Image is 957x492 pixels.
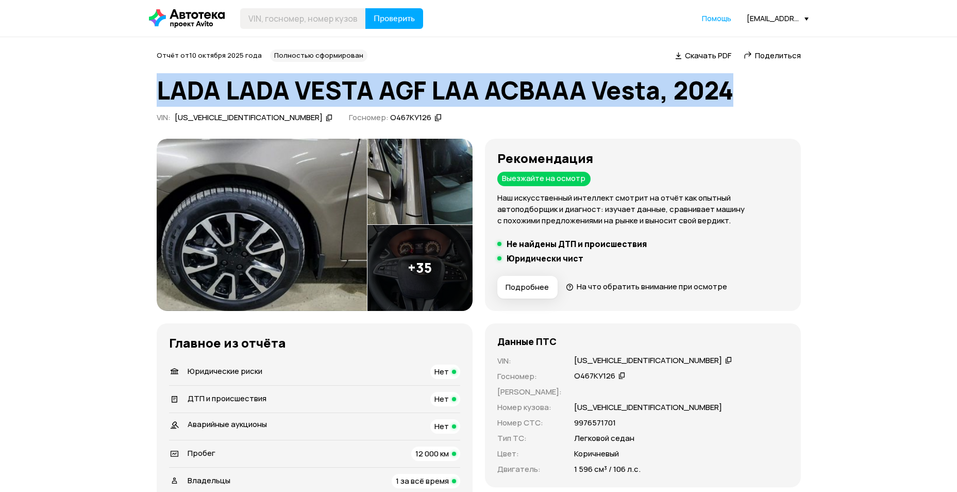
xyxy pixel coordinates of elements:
[434,393,449,404] span: Нет
[188,366,262,376] span: Юридические риски
[497,336,557,347] h4: Данные ПТС
[390,112,431,123] div: О467КУ126
[702,13,731,24] a: Помощь
[497,151,788,166] h3: Рекомендация
[574,371,615,382] div: О467КУ126
[574,448,619,460] p: Коричневый
[188,393,266,404] span: ДТП и происшествия
[374,14,415,23] span: Проверить
[188,475,230,486] span: Владельцы
[270,50,367,62] div: Полностью сформирован
[497,355,562,367] p: VIN :
[506,282,549,292] span: Подробнее
[157,76,801,104] h1: LADA LADA VESTA АGF LАА АСВААА Vesta, 2024
[675,50,731,61] a: Скачать PDF
[415,448,449,459] span: 12 000 км
[574,402,722,413] p: [US_VEHICLE_IDENTIFICATION_NUMBER]
[497,448,562,460] p: Цвет :
[755,50,801,61] span: Поделиться
[175,112,323,123] div: [US_VEHICLE_IDENTIFICATION_NUMBER]
[747,13,809,23] div: [EMAIL_ADDRESS][DOMAIN_NAME]
[349,112,389,123] span: Госномер:
[574,433,634,444] p: Легковой седан
[497,386,562,398] p: [PERSON_NAME] :
[157,112,171,123] span: VIN :
[497,402,562,413] p: Номер кузова :
[685,50,731,61] span: Скачать PDF
[577,281,727,292] span: На что обратить внимание при осмотре
[566,281,728,292] a: На что обратить внимание при осмотре
[507,239,647,249] h5: Не найдены ДТП и происшествия
[574,355,722,366] div: [US_VEHICLE_IDENTIFICATION_NUMBER]
[507,253,583,264] h5: Юридически чист
[497,371,562,382] p: Госномер :
[240,8,366,29] input: VIN, госномер, номер кузова
[188,448,215,458] span: Пробег
[497,433,562,444] p: Тип ТС :
[497,464,562,475] p: Двигатель :
[702,13,731,23] span: Помощь
[744,50,801,61] a: Поделиться
[188,419,267,430] span: Аварийные аукционы
[396,475,449,486] span: 1 за всё время
[497,417,562,429] p: Номер СТС :
[574,464,641,475] p: 1 596 см³ / 106 л.с.
[434,421,449,432] span: Нет
[434,366,449,377] span: Нет
[497,192,788,226] p: Наш искусственный интеллект смотрит на отчёт как опытный автоподборщик и диагност: изучает данные...
[497,276,558,299] button: Подробнее
[169,336,460,350] h3: Главное из отчёта
[574,417,616,429] p: 9976571701
[497,172,591,186] div: Выезжайте на осмотр
[157,51,262,60] span: Отчёт от 10 октября 2025 года
[365,8,423,29] button: Проверить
